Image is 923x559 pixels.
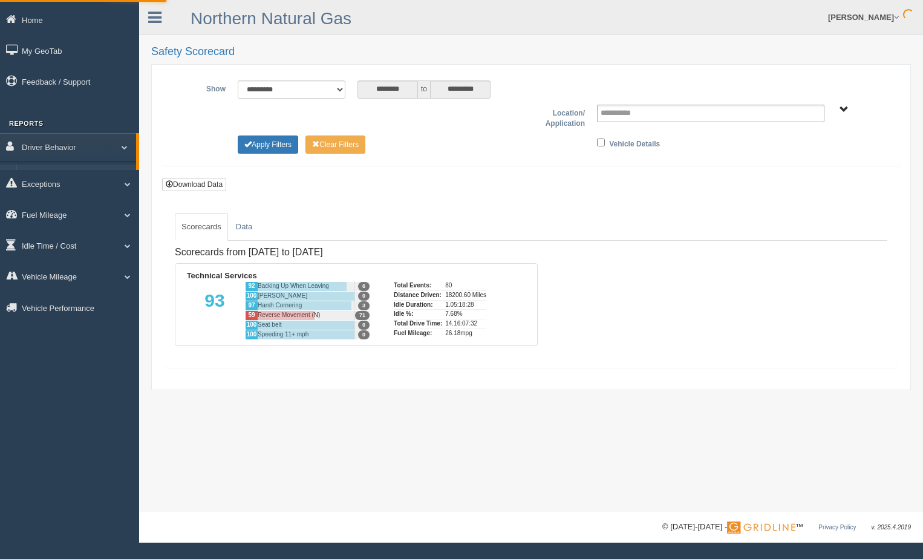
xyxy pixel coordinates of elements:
a: Privacy Policy [818,524,856,531]
div: 80 [445,281,486,290]
div: 14.16:07:32 [445,319,486,329]
div: 97 [245,301,258,310]
span: 0 [358,330,370,339]
div: 92 [245,281,258,291]
div: 7.68% [445,309,486,319]
div: 1.05:18:28 [445,300,486,310]
span: 0 [358,292,370,301]
span: 3 [358,301,370,310]
a: Northern Natural Gas [191,9,351,28]
label: Vehicle Details [609,136,660,150]
div: Fuel Mileage: [394,329,442,338]
span: 0 [358,321,370,330]
img: Gridline [727,521,795,534]
h4: Scorecards from [DATE] to [DATE] [175,247,538,258]
div: 26.18mpg [445,329,486,338]
div: Total Drive Time: [394,319,442,329]
button: Change Filter Options [238,136,298,154]
div: 100 [245,330,258,339]
div: © [DATE]-[DATE] - ™ [662,521,911,534]
div: Idle %: [394,309,442,319]
div: 59 [245,310,258,320]
h2: Safety Scorecard [151,46,911,58]
button: Change Filter Options [305,136,365,154]
a: Data [229,213,259,241]
div: 93 [184,281,245,339]
a: Driver Scorecard [22,165,136,186]
b: Technical Services [187,271,257,280]
div: 100 [245,291,258,301]
span: 71 [355,311,370,320]
div: 100 [245,320,258,330]
div: Distance Driven: [394,290,442,300]
label: Location/ Application [531,105,591,129]
label: Show [172,80,232,95]
span: v. 2025.4.2019 [872,524,911,531]
span: to [418,80,430,99]
span: 6 [358,282,370,291]
a: Scorecards [175,213,228,241]
div: Idle Duration: [394,300,442,310]
button: Download Data [162,178,226,191]
div: Total Events: [394,281,442,290]
div: 18200.60 Miles [445,290,486,300]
